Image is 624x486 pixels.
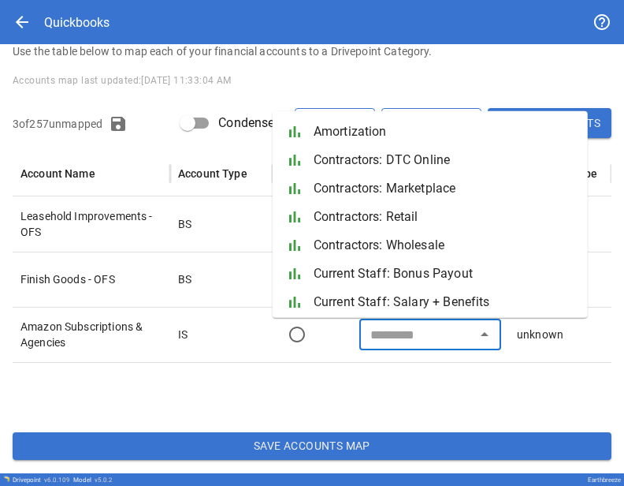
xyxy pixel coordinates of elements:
[285,264,304,282] span: bar_chart
[20,167,95,180] div: Account Name
[295,108,375,138] button: Verify
[13,13,32,32] span: arrow_back
[178,216,191,232] p: BS
[314,150,575,169] span: Contractors: DTC Online
[314,207,575,226] span: Contractors: Retail
[488,108,611,138] button: All Accounts
[285,150,304,169] span: bar_chart
[13,43,611,59] p: Use the table below to map each of your financial accounts to a Drivepoint Category.
[285,207,304,226] span: bar_chart
[20,319,162,350] p: Amazon Subscriptions & Agencies
[285,178,304,197] span: bar_chart
[13,116,102,132] p: 3 of 257 unmapped
[20,208,162,240] p: Leasehold Improvements - OFS
[285,235,304,254] span: bar_chart
[95,477,113,484] span: v 5.0.2
[20,271,162,287] p: Finish Goods - OFS
[73,477,113,484] div: Model
[474,323,496,346] button: Close
[517,327,563,342] p: unknown
[13,75,232,86] span: Accounts map last updated: [DATE] 11:33:04 AM
[314,292,575,311] span: Current Staff: Salary + Benefits
[381,108,481,138] button: Auto-map
[588,477,621,484] div: Earthbreeze
[44,15,110,30] div: Quickbooks
[314,121,575,140] span: Amortization
[44,477,70,484] span: v 6.0.109
[13,477,70,484] div: Drivepoint
[314,178,575,197] span: Contractors: Marketplace
[218,114,281,133] span: Condensed
[178,271,191,287] p: BS
[178,167,247,180] div: Account Type
[3,476,9,482] img: Drivepoint
[13,432,611,461] button: Save Accounts Map
[314,235,575,254] span: Contractors: Wholesale
[314,264,575,282] span: Current Staff: Bonus Payout
[178,327,188,342] p: IS
[285,121,304,140] span: bar_chart
[285,292,304,311] span: bar_chart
